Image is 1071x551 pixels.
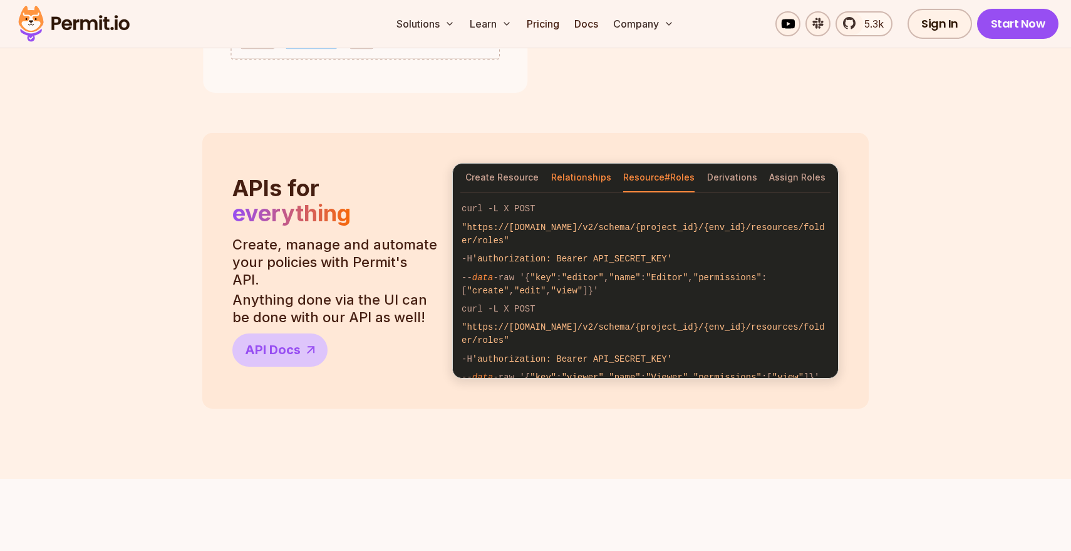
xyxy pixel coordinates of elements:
[232,291,437,326] p: Anything done via the UI can be done with our API as well!
[453,369,838,387] code: -- -raw '{ : , : , :[ ]}'
[522,11,564,36] a: Pricing
[514,286,546,296] span: "edit"
[453,250,838,268] code: -H
[232,333,328,367] a: API Docs
[453,300,838,318] code: curl -L X POST
[562,372,604,382] span: "viewer"
[646,372,688,382] span: "Viewer"
[623,164,695,192] button: Resource#Roles
[472,273,494,283] span: data
[465,11,517,36] button: Learn
[13,3,135,45] img: Permit logo
[245,341,301,359] span: API Docs
[609,273,640,283] span: "name"
[693,273,762,283] span: "permissions"
[465,164,539,192] button: Create Resource
[562,273,604,283] span: "editor"
[453,350,838,368] code: -H
[772,372,804,382] span: "view"
[462,223,825,246] span: "https://[DOMAIN_NAME]/v2/schema/{project_id}/{env_id}/resources/folder/roles"
[467,286,509,296] span: "create"
[453,200,838,218] code: curl -L X POST
[609,372,640,382] span: "name"
[977,9,1059,39] a: Start Now
[707,164,757,192] button: Derivations
[857,16,884,31] span: 5.3k
[472,354,672,364] span: 'authorization: Bearer API_SECRET_KEY'
[836,11,892,36] a: 5.3k
[551,286,582,296] span: "view"
[646,273,688,283] span: "Editor"
[472,372,494,382] span: data
[769,164,825,192] button: Assign Roles
[693,372,762,382] span: "permissions"
[551,164,611,192] button: Relationships
[462,322,825,345] span: "https://[DOMAIN_NAME]/v2/schema/{project_id}/{env_id}/resources/folder/roles"
[391,11,460,36] button: Solutions
[608,11,679,36] button: Company
[232,236,437,288] p: Create, manage and automate your policies with Permit's API.
[453,268,838,300] code: -- -raw '{ : , : , :[ , , ]}'
[908,9,972,39] a: Sign In
[530,372,556,382] span: "key"
[472,254,672,264] span: 'authorization: Bearer API_SECRET_KEY'
[232,174,319,202] span: APIs for
[232,199,351,227] span: everything
[530,273,556,283] span: "key"
[569,11,603,36] a: Docs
